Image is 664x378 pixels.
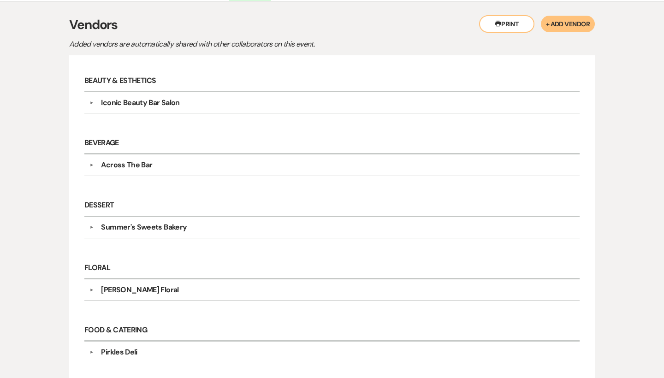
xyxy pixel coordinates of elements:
div: Summer's Sweets Bakery [101,222,187,233]
h6: Beauty & Esthetics [84,71,580,92]
h6: Dessert [84,195,580,217]
div: [PERSON_NAME] Floral [101,284,178,295]
h6: Beverage [84,133,580,154]
button: ▼ [86,288,97,292]
h3: Vendors [69,15,595,35]
div: Iconic Beauty Bar Salon [101,97,179,108]
button: ▼ [86,163,97,167]
div: Pirkles Deli [101,347,137,358]
p: Added vendors are automatically shared with other collaborators on this event. [69,38,392,50]
h6: Food & Catering [84,320,580,342]
button: Print [479,15,534,33]
button: ▼ [86,100,97,105]
div: Across The Bar [101,159,152,171]
button: + Add Vendor [541,16,595,32]
button: ▼ [86,350,97,354]
h6: Floral [84,258,580,279]
button: ▼ [86,225,97,230]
